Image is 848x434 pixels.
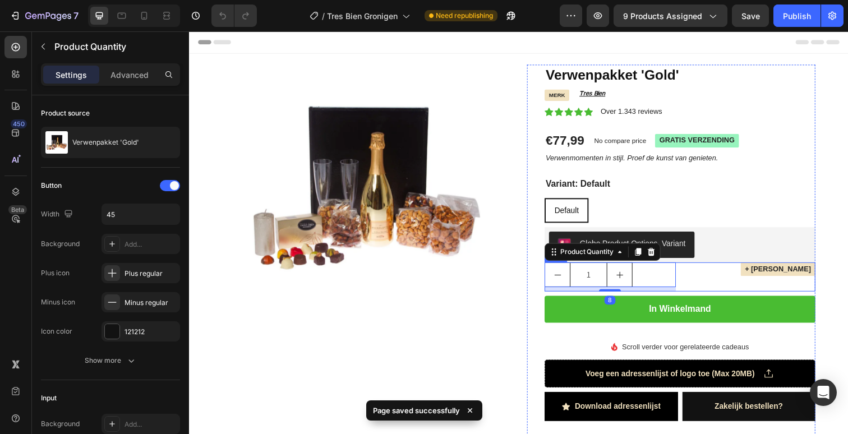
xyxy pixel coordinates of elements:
div: Width [41,207,75,222]
strong: Zakelijk bestellen? [537,378,607,387]
div: Product Quantity [377,220,435,230]
span: Tres Bien Gronigen [327,10,398,22]
p: 7 [73,9,79,22]
div: €77,99 [363,103,404,122]
button: 7 [4,4,84,27]
div: Voeg een adressenlijst of logo toe (Max 20MB) [405,343,578,357]
a: Download adressenlijst [363,368,499,398]
i: Verwenmomenten in stijl. Proef de kunst van genieten. [364,125,540,133]
button: In Winkelmand [363,270,639,298]
p: Product Quantity [54,40,176,53]
span: 9 products assigned [623,10,702,22]
div: Undo/Redo [211,4,257,27]
span: Need republishing [436,11,493,21]
p: Settings [56,69,87,81]
div: Add... [125,419,177,430]
span: Save [741,11,760,21]
h2: Tres Bien [397,57,426,71]
p: Over 1.343 reviews [420,77,483,88]
input: quantity [389,237,427,261]
div: Open Intercom Messenger [810,379,837,406]
div: Button [41,181,62,191]
p: Page saved successfully [373,405,460,416]
div: Publish [783,10,811,22]
div: 8 [424,270,435,279]
div: Beta [8,205,27,214]
div: 450 [11,119,27,128]
button: 9 products assigned [614,4,727,27]
p: Advanced [110,69,149,81]
div: Show more [85,355,137,366]
img: CNmi6eePj4UDEAE=.png [376,211,390,225]
div: Background [41,239,80,249]
button: Save [732,4,769,27]
p: No compare price [413,109,467,116]
img: product feature img [45,131,68,154]
div: 121212 [125,327,177,337]
button: Show more [41,350,180,371]
p: Scroll verder voor gerelateerde cadeaus [442,317,572,328]
input: Auto [102,204,179,224]
div: Input [41,393,57,403]
pre: + [PERSON_NAME] [563,236,639,250]
legend: Variant: Default [363,149,431,163]
pre: GRATIS VERZENDING [476,105,561,119]
span: Default [373,178,398,187]
div: Plus icon [41,268,70,278]
pre: merk [363,59,388,71]
iframe: Design area [189,31,848,434]
div: Add... [125,239,177,250]
button: decrement [363,237,389,261]
div: Background [41,419,80,429]
strong: Download adressenlijst [394,378,481,387]
div: Icon color [41,326,72,336]
button: increment [427,237,452,261]
button: Publish [773,4,821,27]
button: <p><span style="font-size:14px;"><strong>Zakelijk bestellen?</strong></span></p> [504,368,640,398]
h1: Verwenpakket 'Gold' [363,34,639,55]
div: Product source [41,108,90,118]
div: Globo Product Options, Variant [399,211,507,223]
span: / [322,10,325,22]
p: Verwenpakket 'Gold' [72,138,139,146]
button: Globo Product Options, Variant [367,205,516,232]
img: Alt Image [430,318,439,327]
div: Plus regular [125,269,177,279]
div: Minus icon [41,297,75,307]
div: In Winkelmand [469,278,533,290]
div: Minus regular [125,298,177,308]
